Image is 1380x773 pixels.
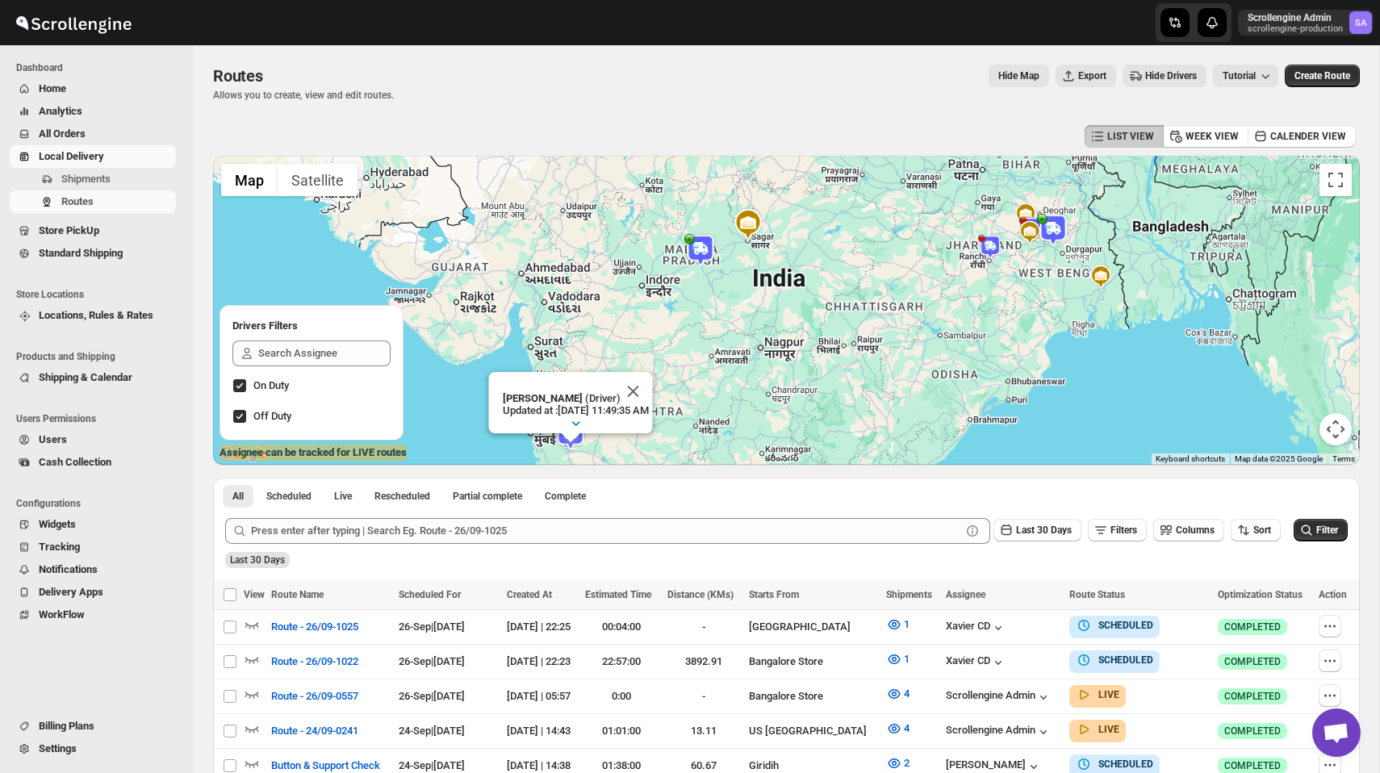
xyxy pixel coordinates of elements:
span: Map data ©2025 Google [1235,454,1323,463]
button: LIVE [1076,721,1119,737]
span: Shipments [61,173,111,185]
button: Route - 26/09-1025 [261,614,368,640]
div: [DATE] | 14:43 [507,723,576,739]
button: Settings [10,737,176,760]
div: Bangalore Store [749,688,876,704]
button: Widgets [10,513,176,536]
div: [DATE] | 22:23 [507,654,576,670]
img: Google [217,444,270,465]
button: All routes [223,485,253,508]
span: Created At [507,589,552,600]
p: Scrollengine Admin [1248,11,1343,24]
button: SCHEDULED [1076,617,1153,633]
button: Billing Plans [10,715,176,737]
button: LIST VIEW [1085,125,1164,148]
span: Starts From [749,589,799,600]
span: 24-Sep | [DATE] [399,759,465,771]
span: WorkFlow [39,608,85,620]
button: LIVE [1076,687,1119,703]
button: 1 [876,646,919,672]
span: Route - 24/09-0241 [271,723,358,739]
button: CALENDER VIEW [1248,125,1356,148]
span: Delivery Apps [39,586,103,598]
button: Export [1056,65,1116,87]
span: Create Route [1294,69,1350,82]
span: Route Name [271,589,324,600]
span: View [244,589,265,600]
button: Users [10,428,176,451]
span: On Duty [253,379,289,391]
a: Terms (opens in new tab) [1332,454,1355,463]
div: Bangalore Store [749,654,876,670]
button: Sort [1231,519,1281,541]
div: [GEOGRAPHIC_DATA] [749,619,876,635]
span: Filter [1316,524,1338,536]
button: SCHEDULED [1076,652,1153,668]
span: 26-Sep | [DATE] [399,620,465,633]
span: Locations, Rules & Rates [39,309,153,321]
input: Search Assignee [258,341,391,366]
button: Cash Collection [10,451,176,474]
span: Users Permissions [16,412,182,425]
span: CALENDER VIEW [1270,130,1346,143]
button: All Orders [10,123,176,145]
span: Routes [213,66,263,86]
span: Assignee [946,589,985,600]
button: Show street map [221,164,278,196]
button: Shipping & Calendar [10,366,176,389]
span: Scheduled For [399,589,461,600]
span: Notifications [39,563,98,575]
button: Notifications [10,558,176,581]
p: Updated at : [DATE] 11:49:35 AM [502,404,648,416]
h2: Drivers Filters [232,318,391,334]
p: scrollengine-production [1248,24,1343,34]
span: 2 [904,757,910,769]
span: COMPLETED [1224,620,1281,633]
button: 1 [876,612,919,637]
button: Locations, Rules & Rates [10,304,176,327]
b: LIVE [1098,689,1119,700]
span: Off Duty [253,410,291,422]
span: Estimated Time [585,589,651,600]
span: Cash Collection [39,456,111,468]
span: Route - 26/09-0557 [271,688,358,704]
span: Scheduled [266,490,312,503]
p: (Driver) [502,392,648,404]
span: Columns [1176,524,1215,536]
span: Last 30 Days [230,554,285,566]
div: 0:00 [585,688,658,704]
button: Route - 26/09-1022 [261,649,368,675]
span: Billing Plans [39,720,94,732]
span: Users [39,433,67,445]
span: COMPLETED [1224,690,1281,703]
span: COMPLETED [1224,655,1281,668]
div: 01:01:00 [585,723,658,739]
span: Settings [39,742,77,754]
label: Assignee can be tracked for LIVE routes [220,445,407,461]
span: Shipping & Calendar [39,371,132,383]
span: Hide Map [998,69,1039,82]
button: Delivery Apps [10,581,176,604]
div: US [GEOGRAPHIC_DATA] [749,723,876,739]
button: WEEK VIEW [1163,125,1248,148]
span: 1 [904,653,910,665]
span: 4 [904,722,910,734]
div: - [667,688,739,704]
span: Widgets [39,518,76,530]
button: Routes [10,190,176,213]
div: Scrollengine Admin [946,689,1052,705]
button: 4 [876,716,919,742]
span: Dashboard [16,61,182,74]
b: LIVE [1098,724,1119,735]
button: Toggle fullscreen view [1319,164,1352,196]
span: Complete [545,490,586,503]
div: Xavier CD [946,620,1006,636]
span: Tutorial [1223,70,1256,81]
button: Columns [1153,519,1224,541]
b: SCHEDULED [1098,758,1153,770]
span: Configurations [16,497,182,510]
button: Home [10,77,176,100]
b: [PERSON_NAME] [502,392,582,404]
b: SCHEDULED [1098,620,1153,631]
button: Filters [1088,519,1147,541]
